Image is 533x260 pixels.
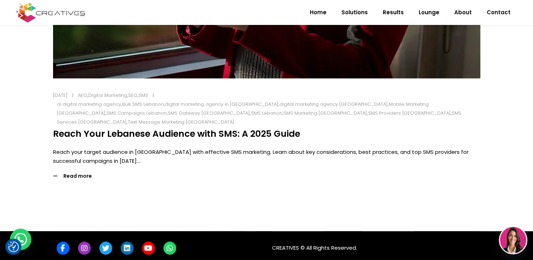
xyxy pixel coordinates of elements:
[139,92,148,99] a: SMS
[341,3,368,22] span: Solutions
[57,100,475,126] div: , , , , , , , , , , ,
[128,92,137,99] a: SEO
[57,241,69,255] a: link
[479,3,518,22] a: Contact
[106,110,167,116] a: SMS Campaigns Lebanon
[88,92,127,99] a: Digital Marketing
[53,147,480,165] p: Reach your target audience in [GEOGRAPHIC_DATA] with effective SMS marketing. Learn about key con...
[78,92,87,99] a: AEO
[500,227,526,253] img: agent
[8,241,19,252] button: Consent Preferences
[128,119,234,125] a: Text Message Marketing [GEOGRAPHIC_DATA]
[419,3,439,22] span: Lounge
[57,101,121,108] a: ai digital marketing agency
[368,110,451,116] a: SMS Providers [GEOGRAPHIC_DATA]
[74,91,153,100] div: , , ,
[122,101,164,108] a: Bulk SMS Lebanon
[375,3,411,22] a: Results
[121,241,134,255] a: link
[302,3,334,22] a: Home
[99,241,112,255] a: link
[165,101,278,108] a: digital marketing agency in [GEOGRAPHIC_DATA]
[454,3,472,22] span: About
[53,172,88,181] a: Read more
[272,238,480,252] p: CREATIVES © All Rights Reserved.
[15,1,87,24] img: logo
[411,3,447,22] a: Lounge
[63,172,92,181] span: Read more
[8,241,19,252] img: Revisit consent button
[447,3,479,22] a: About
[334,3,375,22] a: Solutions
[142,241,155,255] a: link
[10,229,31,250] div: WhatsApp contact
[279,101,388,108] a: digital marketing agency [GEOGRAPHIC_DATA]
[283,110,367,116] a: SMS Marketing [GEOGRAPHIC_DATA]
[168,110,250,116] a: SMS Gateway [GEOGRAPHIC_DATA]
[487,3,511,22] span: Contact
[251,110,282,116] a: SMS Lebanon
[53,128,300,140] a: Reach Your Lebanese Audience with SMS: A 2025 Guide
[383,3,404,22] span: Results
[78,241,91,255] a: link
[163,241,176,255] a: link
[53,92,68,99] a: [DATE]
[310,3,326,22] span: Home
